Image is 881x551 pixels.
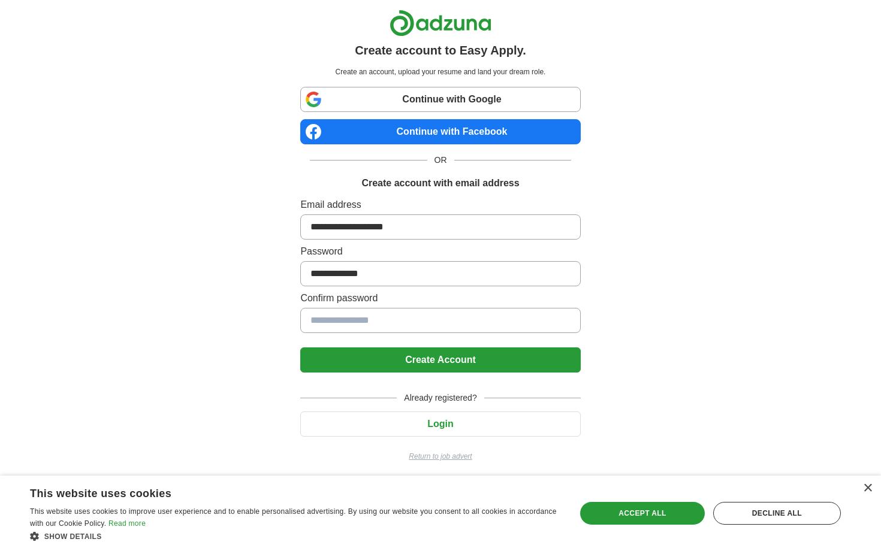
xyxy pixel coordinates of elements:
[355,41,526,59] h1: Create account to Easy Apply.
[300,244,580,259] label: Password
[300,411,580,437] button: Login
[44,532,102,541] span: Show details
[30,483,530,501] div: This website uses cookies
[361,176,519,190] h1: Create account with email address
[580,502,705,525] div: Accept all
[390,10,491,37] img: Adzuna logo
[863,484,872,493] div: Close
[300,87,580,112] a: Continue with Google
[30,507,557,528] span: This website uses cookies to improve user experience and to enable personalised advertising. By u...
[300,347,580,373] button: Create Account
[427,154,454,166] span: OR
[303,66,578,77] p: Create an account, upload your resume and land your dream role.
[300,419,580,429] a: Login
[300,198,580,212] label: Email address
[300,119,580,144] a: Continue with Facebook
[397,392,484,404] span: Already registered?
[713,502,841,525] div: Decline all
[300,291,580,305] label: Confirm password
[300,451,580,462] a: Return to job advert
[108,519,146,528] a: Read more, opens a new window
[30,530,560,542] div: Show details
